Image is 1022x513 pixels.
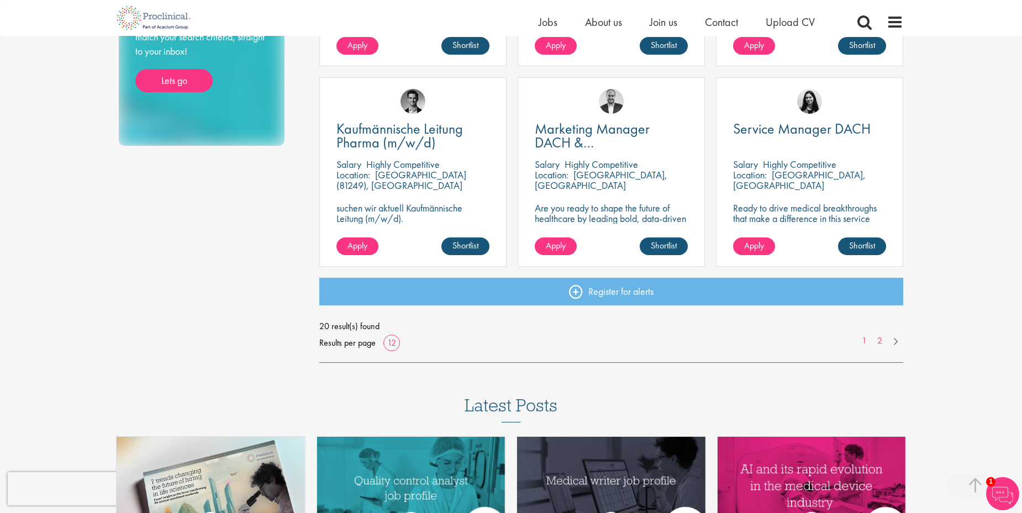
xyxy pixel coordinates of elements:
[535,203,688,245] p: Are you ready to shape the future of healthcare by leading bold, data-driven marketing strategies...
[763,158,836,171] p: Highly Competitive
[366,158,440,171] p: Highly Competitive
[319,335,376,351] span: Results per page
[535,168,568,181] span: Location:
[465,396,557,422] h3: Latest Posts
[733,237,775,255] a: Apply
[733,119,871,138] span: Service Manager DACH
[539,15,557,29] a: Jobs
[640,237,688,255] a: Shortlist
[856,335,872,347] a: 1
[872,335,888,347] a: 2
[441,37,489,55] a: Shortlist
[535,119,668,166] span: Marketing Manager DACH & [GEOGRAPHIC_DATA]
[441,237,489,255] a: Shortlist
[585,15,622,29] a: About us
[336,168,370,181] span: Location:
[650,15,677,29] a: Join us
[535,237,577,255] a: Apply
[336,168,466,192] p: [GEOGRAPHIC_DATA] (81249), [GEOGRAPHIC_DATA]
[705,15,738,29] a: Contact
[535,37,577,55] a: Apply
[986,477,995,486] span: 1
[565,158,638,171] p: Highly Competitive
[733,168,866,192] p: [GEOGRAPHIC_DATA], [GEOGRAPHIC_DATA]
[319,318,904,335] span: 20 result(s) found
[733,122,886,136] a: Service Manager DACH
[347,240,367,251] span: Apply
[733,168,767,181] span: Location:
[135,2,268,93] div: Take the hassle out of job hunting and receive the latest jobs that match your search criteria, s...
[336,237,378,255] a: Apply
[733,158,758,171] span: Salary
[546,39,566,51] span: Apply
[599,89,624,114] img: Aitor Melia
[135,69,213,92] a: Lets go
[986,477,1019,510] img: Chatbot
[347,39,367,51] span: Apply
[733,37,775,55] a: Apply
[535,168,667,192] p: [GEOGRAPHIC_DATA], [GEOGRAPHIC_DATA]
[640,37,688,55] a: Shortlist
[383,337,400,348] a: 12
[546,240,566,251] span: Apply
[733,203,886,234] p: Ready to drive medical breakthroughs that make a difference in this service manager position?
[336,37,378,55] a: Apply
[838,37,886,55] a: Shortlist
[744,39,764,51] span: Apply
[535,158,560,171] span: Salary
[336,158,361,171] span: Salary
[336,122,489,150] a: Kaufmännische Leitung Pharma (m/w/d)
[401,89,425,114] img: Max Slevogt
[8,472,149,505] iframe: reCAPTCHA
[744,240,764,251] span: Apply
[319,278,904,305] a: Register for alerts
[535,122,688,150] a: Marketing Manager DACH & [GEOGRAPHIC_DATA]
[336,119,463,152] span: Kaufmännische Leitung Pharma (m/w/d)
[336,203,489,224] p: suchen wir aktuell Kaufmännische Leitung (m/w/d).
[797,89,822,114] img: Indre Stankeviciute
[766,15,815,29] a: Upload CV
[838,237,886,255] a: Shortlist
